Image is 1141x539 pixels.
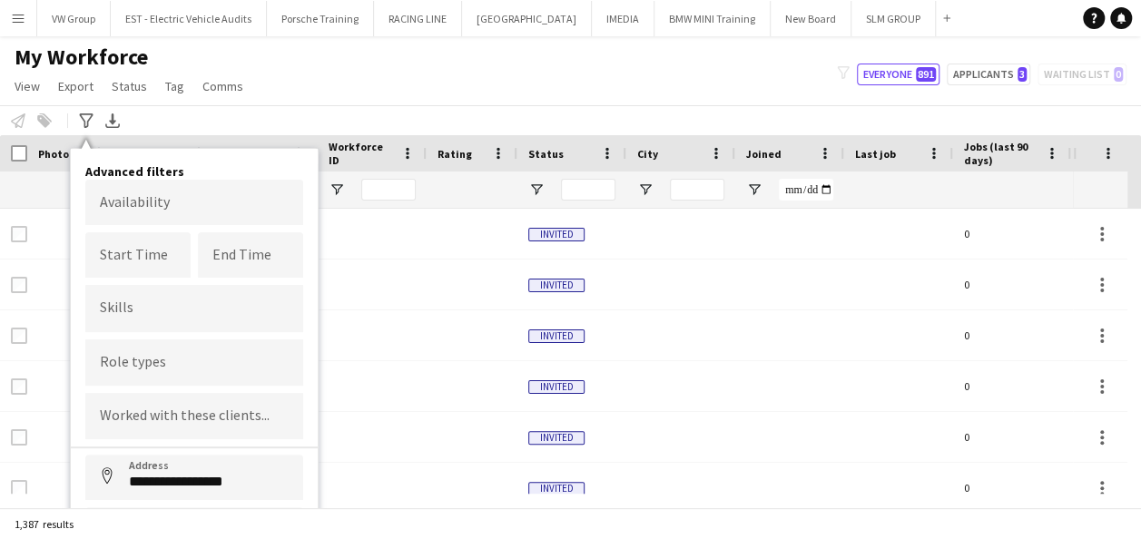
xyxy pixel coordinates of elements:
[851,1,936,36] button: SLM GROUP
[953,361,1071,411] div: 0
[438,147,472,161] span: Rating
[329,181,345,198] button: Open Filter Menu
[528,380,585,394] span: Invited
[528,431,585,445] span: Invited
[85,163,303,180] h4: Advanced filters
[102,110,123,132] app-action-btn: Export XLSX
[779,179,833,201] input: Joined Filter Input
[528,181,545,198] button: Open Filter Menu
[11,226,27,242] input: Row Selection is disabled for this row (unchecked)
[953,260,1071,309] div: 0
[202,78,243,94] span: Comms
[267,1,374,36] button: Porsche Training
[195,74,251,98] a: Comms
[947,64,1030,85] button: Applicants3
[100,408,289,425] input: Type to search clients...
[51,74,101,98] a: Export
[528,482,585,495] span: Invited
[670,179,724,201] input: City Filter Input
[746,181,762,198] button: Open Filter Menu
[953,310,1071,360] div: 0
[329,140,394,167] span: Workforce ID
[11,378,27,395] input: Row Selection is disabled for this row (unchecked)
[855,147,896,161] span: Last job
[104,74,154,98] a: Status
[637,147,658,161] span: City
[528,228,585,241] span: Invited
[637,181,654,198] button: Open Filter Menu
[654,1,771,36] button: BMW MINI Training
[111,1,267,36] button: EST - Electric Vehicle Audits
[953,463,1071,513] div: 0
[771,1,851,36] button: New Board
[129,147,184,161] span: First Name
[953,209,1071,259] div: 0
[158,74,192,98] a: Tag
[11,328,27,344] input: Row Selection is disabled for this row (unchecked)
[11,277,27,293] input: Row Selection is disabled for this row (unchecked)
[528,279,585,292] span: Invited
[746,147,782,161] span: Joined
[112,78,147,94] span: Status
[100,354,289,370] input: Type to search role types...
[1018,67,1027,82] span: 3
[857,64,939,85] button: Everyone891
[37,1,111,36] button: VW Group
[592,1,654,36] button: IMEDIA
[75,110,97,132] app-action-btn: Advanced filters
[528,329,585,343] span: Invited
[229,147,282,161] span: Last Name
[964,140,1038,167] span: Jobs (last 90 days)
[11,480,27,496] input: Row Selection is disabled for this row (unchecked)
[953,412,1071,462] div: 0
[58,78,93,94] span: Export
[7,74,47,98] a: View
[11,429,27,446] input: Row Selection is disabled for this row (unchecked)
[165,78,184,94] span: Tag
[15,78,40,94] span: View
[462,1,592,36] button: [GEOGRAPHIC_DATA]
[916,67,936,82] span: 891
[561,179,615,201] input: Status Filter Input
[374,1,462,36] button: RACING LINE
[15,44,148,71] span: My Workforce
[361,179,416,201] input: Workforce ID Filter Input
[528,147,564,161] span: Status
[38,147,69,161] span: Photo
[100,300,289,317] input: Type to search skills...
